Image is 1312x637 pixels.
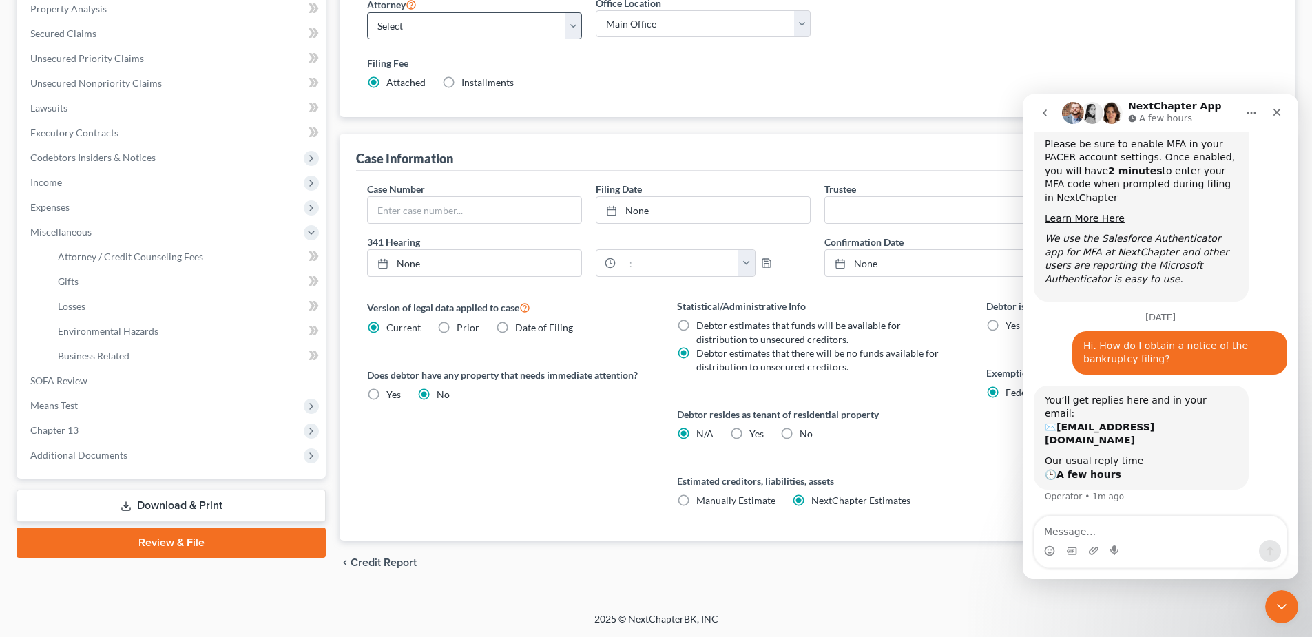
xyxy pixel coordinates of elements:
a: None [825,250,1039,276]
a: Losses [47,294,326,319]
b: 2 minutes [85,71,139,82]
span: Installments [461,76,514,88]
textarea: Message… [12,422,264,446]
b: A few hours [34,375,98,386]
label: Exemption Election [986,366,1268,380]
span: Secured Claims [30,28,96,39]
span: Yes [1006,320,1020,331]
label: Does debtor have any property that needs immediate attention? [367,368,649,382]
label: 341 Hearing [360,235,818,249]
span: SOFA Review [30,375,87,386]
a: Attorney / Credit Counseling Fees [47,244,326,269]
label: Debtor resides as tenant of residential property [677,407,959,421]
span: NextChapter Estimates [811,494,910,506]
label: Statistical/Administrative Info [677,299,959,313]
div: Case Information [356,150,453,167]
span: Miscellaneous [30,226,92,238]
a: Unsecured Nonpriority Claims [19,71,326,96]
button: Emoji picker [21,451,32,462]
a: Learn More Here [22,118,102,129]
div: Hi. How do I obtain a notice of the bankruptcy filing? [50,237,264,280]
div: [DATE] [11,218,264,237]
span: Prior [457,322,479,333]
a: Environmental Hazards [47,319,326,344]
a: Review & File [17,528,326,558]
div: Operator says… [11,291,264,426]
span: Yes [749,428,764,439]
span: Means Test [30,399,78,411]
a: None [596,197,810,223]
div: Our usual reply time 🕒 [22,360,215,387]
span: Environmental Hazards [58,325,158,337]
span: Executory Contracts [30,127,118,138]
a: Unsecured Priority Claims [19,46,326,71]
button: Upload attachment [65,451,76,462]
input: -- : -- [616,250,739,276]
span: Unsecured Nonpriority Claims [30,77,162,89]
span: Manually Estimate [696,494,775,506]
span: Income [30,176,62,188]
a: Business Related [47,344,326,368]
label: Debtor is a tax exempt organization [986,299,1268,313]
a: Download & Print [17,490,326,522]
i: chevron_left [340,557,351,568]
span: Lawsuits [30,102,67,114]
iframe: Intercom live chat [1023,94,1298,579]
span: Federal [1006,386,1038,398]
a: Executory Contracts [19,121,326,145]
div: Operator • 1m ago [22,398,101,406]
input: Enter case number... [368,197,581,223]
span: Debtor estimates that funds will be available for distribution to unsecured creditors. [696,320,901,345]
i: We use the Salesforce Authenticator app for MFA at NextChapter and other users are reporting the ... [22,138,206,190]
label: Trustee [824,182,856,196]
span: Debtor estimates that there will be no funds available for distribution to unsecured creditors. [696,347,939,373]
button: Send a message… [236,446,258,468]
iframe: Intercom live chat [1265,590,1298,623]
label: Filing Fee [367,56,1268,70]
input: -- [825,197,1039,223]
div: Please be sure to enable MFA in your PACER account settings. Once enabled, you will have to enter... [22,43,215,111]
div: 2025 © NextChapterBK, INC [264,612,1049,637]
span: No [800,428,813,439]
span: Chapter 13 [30,424,79,436]
span: Credit Report [351,557,417,568]
div: You’ll get replies here and in your email:✉️[EMAIL_ADDRESS][DOMAIN_NAME]Our usual reply time🕒A fe... [11,291,226,396]
a: SOFA Review [19,368,326,393]
button: chevron_left Credit Report [340,557,417,568]
label: Case Number [367,182,425,196]
a: Secured Claims [19,21,326,46]
span: Gifts [58,275,79,287]
span: No [437,388,450,400]
span: Attached [386,76,426,88]
span: Attorney / Credit Counseling Fees [58,251,203,262]
span: Property Analysis [30,3,107,14]
label: Estimated creditors, liabilities, assets [677,474,959,488]
label: Version of legal data applied to case [367,299,649,315]
span: Codebtors Insiders & Notices [30,152,156,163]
span: Date of Filing [515,322,573,333]
span: Yes [386,388,401,400]
span: Losses [58,300,85,312]
label: Confirmation Date [818,235,1275,249]
div: Hi. How do I obtain a notice of the bankruptcy filing? [61,245,253,272]
b: [EMAIL_ADDRESS][DOMAIN_NAME] [22,327,132,352]
div: Rita says… [11,237,264,291]
label: Filing Date [596,182,642,196]
a: Gifts [47,269,326,294]
span: Unsecured Priority Claims [30,52,144,64]
span: Current [386,322,421,333]
span: N/A [696,428,714,439]
span: Additional Documents [30,449,127,461]
span: Expenses [30,201,70,213]
a: None [368,250,581,276]
button: Start recording [87,451,98,462]
a: Lawsuits [19,96,326,121]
